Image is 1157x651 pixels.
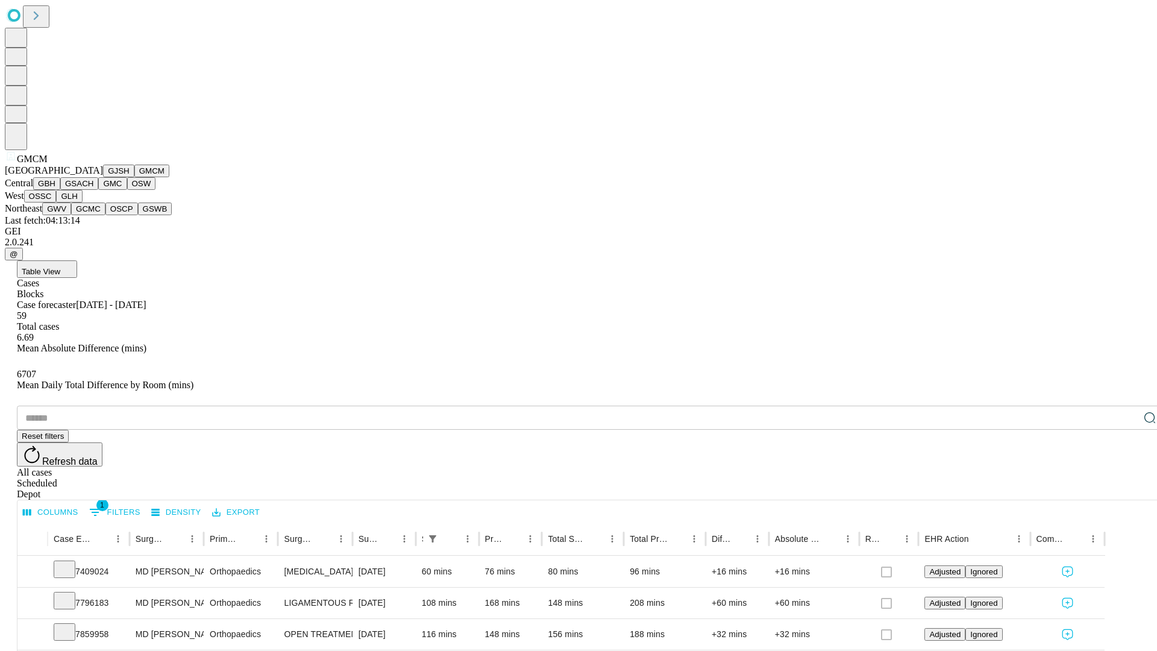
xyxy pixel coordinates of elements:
[316,530,333,547] button: Sort
[5,165,103,175] span: [GEOGRAPHIC_DATA]
[823,530,839,547] button: Sort
[17,369,36,379] span: 6707
[5,215,80,225] span: Last fetch: 04:13:14
[138,203,172,215] button: GSWB
[970,530,987,547] button: Sort
[359,556,410,587] div: [DATE]
[712,588,763,618] div: +60 mins
[184,530,201,547] button: Menu
[71,203,105,215] button: GCMC
[548,556,618,587] div: 80 mins
[630,556,700,587] div: 96 mins
[86,503,143,522] button: Show filters
[22,267,60,276] span: Table View
[167,530,184,547] button: Sort
[148,503,204,522] button: Density
[284,534,314,544] div: Surgery Name
[422,556,473,587] div: 60 mins
[24,562,42,583] button: Expand
[587,530,604,547] button: Sort
[103,165,134,177] button: GJSH
[929,567,961,576] span: Adjusted
[5,226,1152,237] div: GEI
[485,556,536,587] div: 76 mins
[17,260,77,278] button: Table View
[210,588,272,618] div: Orthopaedics
[136,619,198,650] div: MD [PERSON_NAME] [PERSON_NAME]
[284,556,346,587] div: [MEDICAL_DATA] SUBACROMIAL DECOMPRESSION
[284,619,346,650] div: OPEN TREATMENT ACROMIOCLAVICULAR
[970,567,997,576] span: Ignored
[839,530,856,547] button: Menu
[898,530,915,547] button: Menu
[56,190,82,203] button: GLH
[970,599,997,608] span: Ignored
[54,619,124,650] div: 7859958
[924,628,965,641] button: Adjusted
[210,619,272,650] div: Orthopaedics
[5,178,33,188] span: Central
[110,530,127,547] button: Menu
[630,588,700,618] div: 208 mins
[210,534,240,544] div: Primary Service
[924,534,968,544] div: EHR Action
[17,332,34,342] span: 6.69
[134,165,169,177] button: GMCM
[1036,534,1067,544] div: Comments
[965,628,1002,641] button: Ignored
[210,556,272,587] div: Orthopaedics
[965,597,1002,609] button: Ignored
[359,588,410,618] div: [DATE]
[98,177,127,190] button: GMC
[929,599,961,608] span: Adjusted
[54,556,124,587] div: 7409024
[630,619,700,650] div: 188 mins
[775,588,853,618] div: +60 mins
[669,530,686,547] button: Sort
[20,503,81,522] button: Select columns
[1085,530,1102,547] button: Menu
[33,177,60,190] button: GBH
[10,250,18,259] span: @
[424,530,441,547] button: Show filters
[136,588,198,618] div: MD [PERSON_NAME] [PERSON_NAME]
[485,534,504,544] div: Predicted In Room Duration
[17,380,193,390] span: Mean Daily Total Difference by Room (mins)
[775,619,853,650] div: +32 mins
[422,588,473,618] div: 108 mins
[548,534,586,544] div: Total Scheduled Duration
[284,588,346,618] div: LIGAMENTOUS RECONSTRUCTION KNEE EXTRA ARTICULAR
[924,565,965,578] button: Adjusted
[424,530,441,547] div: 1 active filter
[76,300,146,310] span: [DATE] - [DATE]
[5,248,23,260] button: @
[96,499,108,511] span: 1
[505,530,522,547] button: Sort
[485,619,536,650] div: 148 mins
[775,534,821,544] div: Absolute Difference
[22,432,64,441] span: Reset filters
[775,556,853,587] div: +16 mins
[5,237,1152,248] div: 2.0.241
[17,442,102,467] button: Refresh data
[136,556,198,587] div: MD [PERSON_NAME] [PERSON_NAME]
[865,534,881,544] div: Resolved in EHR
[712,534,731,544] div: Difference
[712,619,763,650] div: +32 mins
[379,530,396,547] button: Sort
[136,534,166,544] div: Surgeon Name
[54,534,92,544] div: Case Epic Id
[970,630,997,639] span: Ignored
[442,530,459,547] button: Sort
[17,430,69,442] button: Reset filters
[5,190,24,201] span: West
[359,534,378,544] div: Surgery Date
[5,203,42,213] span: Northeast
[17,343,146,353] span: Mean Absolute Difference (mins)
[1068,530,1085,547] button: Sort
[485,588,536,618] div: 168 mins
[209,503,263,522] button: Export
[258,530,275,547] button: Menu
[396,530,413,547] button: Menu
[54,588,124,618] div: 7796183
